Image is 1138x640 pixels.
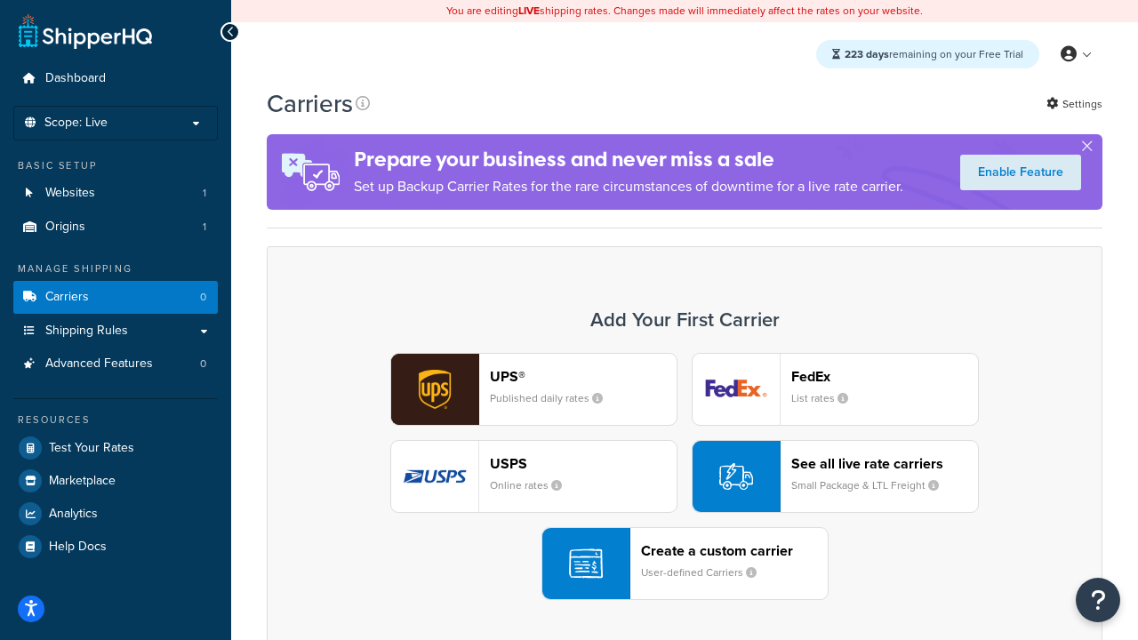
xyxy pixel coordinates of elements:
small: List rates [791,390,862,406]
a: Carriers 0 [13,281,218,314]
span: Test Your Rates [49,441,134,456]
header: FedEx [791,368,978,385]
button: See all live rate carriersSmall Package & LTL Freight [692,440,979,513]
span: Marketplace [49,474,116,489]
h1: Carriers [267,86,353,121]
span: Origins [45,220,85,235]
span: Dashboard [45,71,106,86]
li: Origins [13,211,218,244]
span: Help Docs [49,540,107,555]
span: Advanced Features [45,356,153,372]
div: remaining on your Free Trial [816,40,1039,68]
li: Websites [13,177,218,210]
img: usps logo [391,441,478,512]
span: 1 [203,220,206,235]
button: Open Resource Center [1076,578,1120,622]
button: fedEx logoFedExList rates [692,353,979,426]
header: UPS® [490,368,677,385]
div: Resources [13,412,218,428]
a: Origins 1 [13,211,218,244]
li: Carriers [13,281,218,314]
small: Small Package & LTL Freight [791,477,953,493]
a: Advanced Features 0 [13,348,218,380]
span: 1 [203,186,206,201]
header: Create a custom carrier [641,542,828,559]
a: ShipperHQ Home [19,13,152,49]
header: See all live rate carriers [791,455,978,472]
a: Marketplace [13,465,218,497]
img: icon-carrier-custom-c93b8a24.svg [569,547,603,580]
button: ups logoUPS®Published daily rates [390,353,677,426]
a: Test Your Rates [13,432,218,464]
a: Enable Feature [960,155,1081,190]
li: Advanced Features [13,348,218,380]
small: Online rates [490,477,576,493]
a: Shipping Rules [13,315,218,348]
div: Basic Setup [13,158,218,173]
span: Scope: Live [44,116,108,131]
img: fedEx logo [693,354,780,425]
span: Carriers [45,290,89,305]
span: 0 [200,290,206,305]
p: Set up Backup Carrier Rates for the rare circumstances of downtime for a live rate carrier. [354,174,903,199]
span: Shipping Rules [45,324,128,339]
h3: Add Your First Carrier [285,309,1084,331]
small: User-defined Carriers [641,564,771,580]
a: Analytics [13,498,218,530]
small: Published daily rates [490,390,617,406]
div: Manage Shipping [13,261,218,276]
img: icon-carrier-liverate-becf4550.svg [719,460,753,493]
button: usps logoUSPSOnline rates [390,440,677,513]
a: Websites 1 [13,177,218,210]
a: Help Docs [13,531,218,563]
header: USPS [490,455,677,472]
img: ad-rules-rateshop-fe6ec290ccb7230408bd80ed9643f0289d75e0ffd9eb532fc0e269fcd187b520.png [267,134,354,210]
span: 0 [200,356,206,372]
img: ups logo [391,354,478,425]
b: LIVE [518,3,540,19]
h4: Prepare your business and never miss a sale [354,145,903,174]
strong: 223 days [845,46,889,62]
a: Settings [1046,92,1102,116]
span: Websites [45,186,95,201]
a: Dashboard [13,62,218,95]
button: Create a custom carrierUser-defined Carriers [541,527,829,600]
span: Analytics [49,507,98,522]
